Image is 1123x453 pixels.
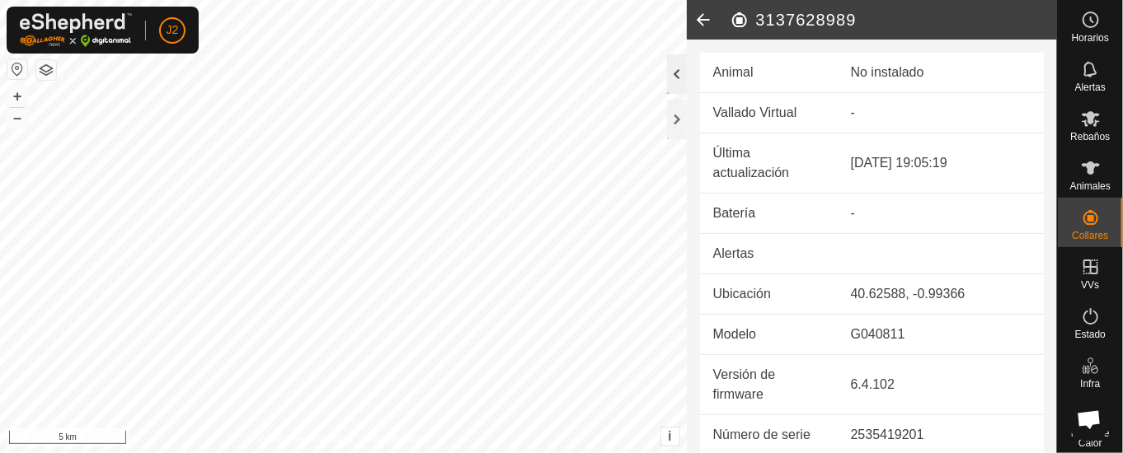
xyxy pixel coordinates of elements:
[1081,280,1099,290] span: VVs
[851,203,1031,223] div: -
[167,21,179,39] span: J2
[1072,231,1108,241] span: Collares
[20,13,132,47] img: Logo Gallagher
[1075,82,1106,92] span: Alertas
[730,10,1057,30] h2: 3137628989
[851,375,1031,395] div: 6.4.102
[258,432,353,446] a: Política de Privacidad
[700,53,838,93] td: Animal
[851,284,1031,304] div: 40.62588, -0.99366
[1080,379,1100,389] span: Infra
[700,234,838,274] td: Alertas
[1075,329,1106,339] span: Estado
[1072,33,1109,43] span: Horarios
[1067,397,1111,441] div: Chat abierto
[851,153,1031,173] div: [DATE] 19:05:19
[1062,428,1119,448] span: Mapa de Calor
[851,105,855,119] app-display-virtual-paddock-transition: -
[851,425,1031,445] div: 2535419201
[851,63,1031,82] div: No instalado
[700,315,838,355] td: Modelo
[7,108,27,128] button: –
[661,427,679,446] button: i
[700,355,838,415] td: Versión de firmware
[700,274,838,315] td: Ubicación
[700,133,838,194] td: Última actualización
[700,93,838,133] td: Vallado Virtual
[1070,181,1111,191] span: Animales
[851,325,1031,344] div: G040811
[373,432,428,446] a: Contáctenos
[700,194,838,234] td: Batería
[36,60,56,80] button: Capas del Mapa
[7,86,27,106] button: +
[668,429,671,443] span: i
[1070,132,1110,142] span: Rebaños
[7,59,27,79] button: Restablecer Mapa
